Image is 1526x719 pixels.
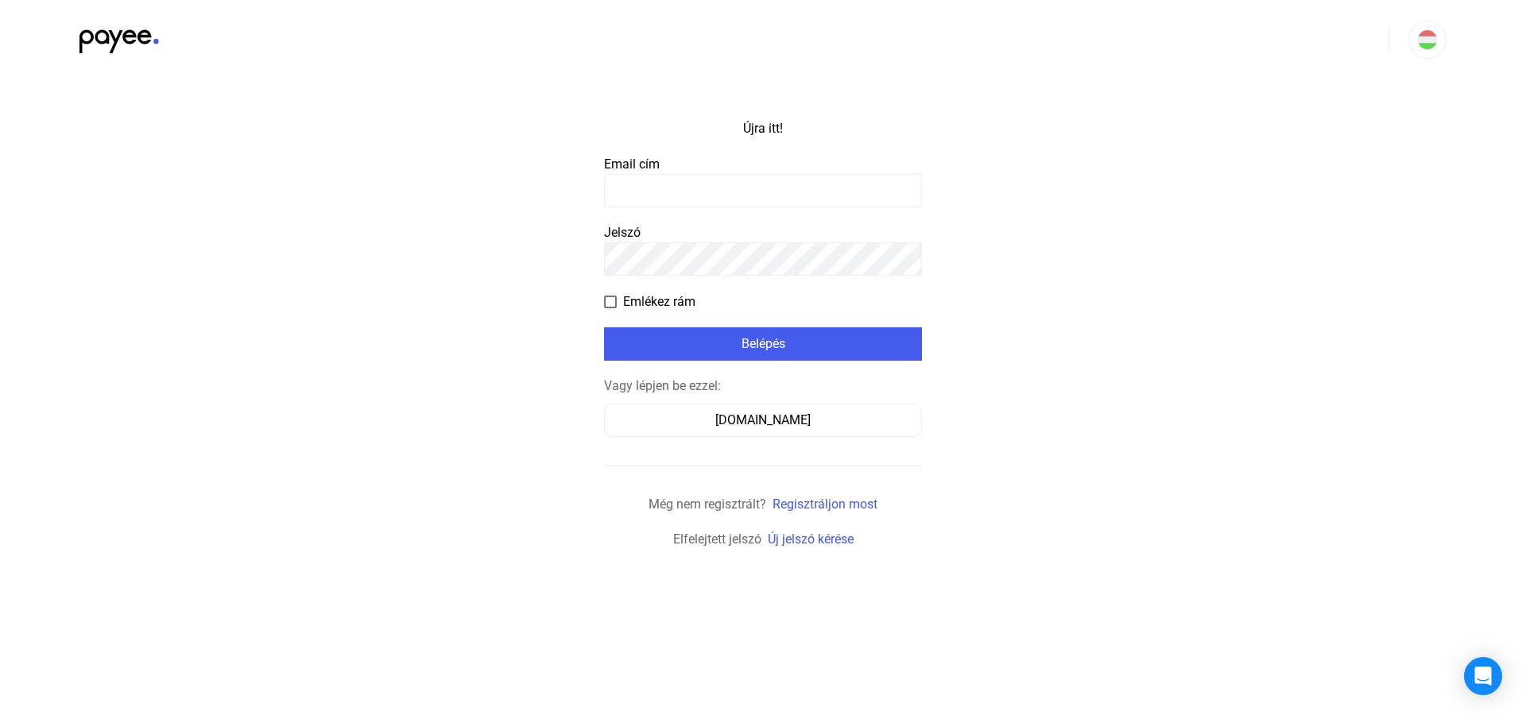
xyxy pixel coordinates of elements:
img: HU [1418,30,1437,49]
font: Elfelejtett jelszó [673,532,761,547]
font: Belépés [742,336,785,351]
a: [DOMAIN_NAME] [604,412,922,427]
button: Belépés [604,327,922,361]
font: Emlékez rám [623,294,695,309]
a: Regisztráljon most [773,497,877,512]
font: Email cím [604,157,660,172]
font: Újra itt! [743,121,783,136]
font: [DOMAIN_NAME] [715,412,811,427]
img: black-payee-blue-dot.svg [79,21,159,53]
button: HU [1408,21,1447,59]
button: [DOMAIN_NAME] [604,404,922,437]
div: Open Intercom Messenger [1464,657,1502,695]
font: Vagy lépjen be ezzel: [604,378,721,393]
font: Még nem regisztrált? [649,497,766,512]
font: Jelszó [604,225,641,240]
a: Új jelszó kérése [768,532,854,547]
